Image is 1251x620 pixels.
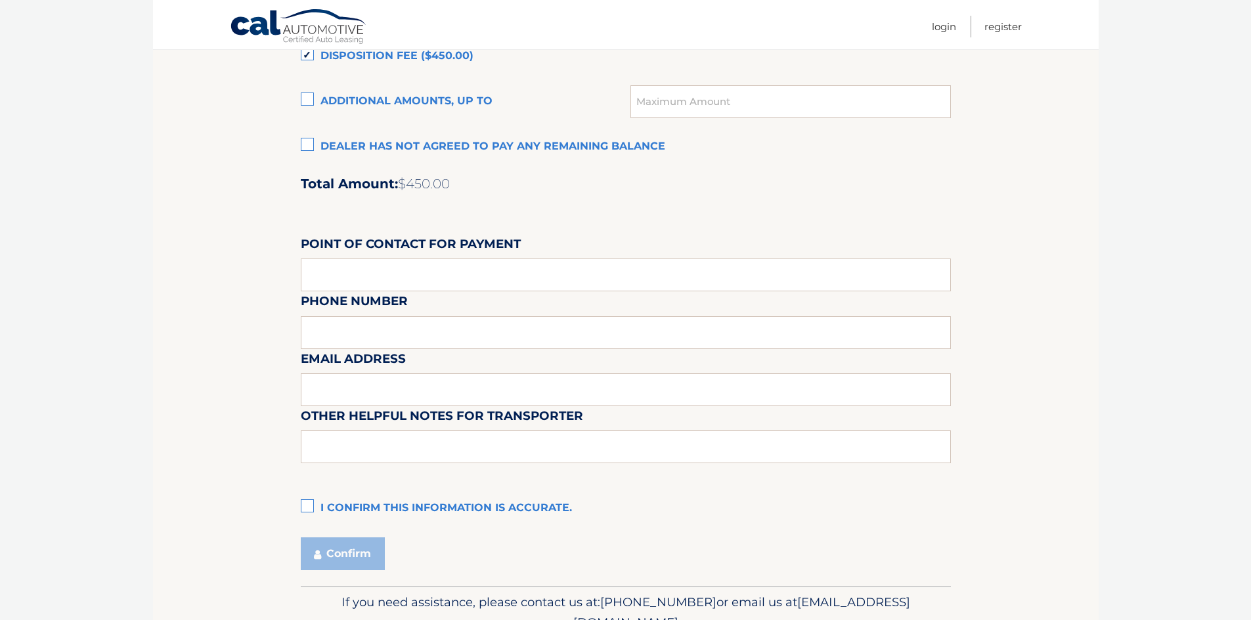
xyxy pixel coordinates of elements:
[301,495,951,522] label: I confirm this information is accurate.
[630,85,950,118] input: Maximum Amount
[301,43,951,70] label: Disposition Fee ($450.00)
[301,134,951,160] label: Dealer has not agreed to pay any remaining balance
[600,594,716,610] span: [PHONE_NUMBER]
[301,537,385,570] button: Confirm
[301,89,631,115] label: Additional amounts, up to
[301,406,583,430] label: Other helpful notes for transporter
[984,16,1022,37] a: Register
[230,9,368,47] a: Cal Automotive
[932,16,956,37] a: Login
[301,234,521,258] label: Point of Contact for Payment
[398,176,450,192] span: $450.00
[301,176,951,192] h2: Total Amount:
[301,349,406,373] label: Email Address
